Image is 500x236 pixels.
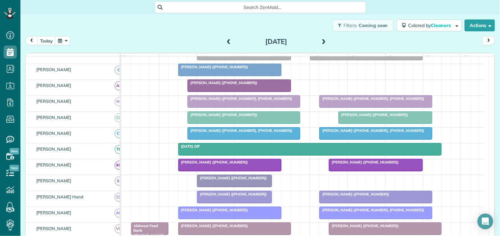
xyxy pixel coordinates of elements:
button: today [37,36,56,45]
span: [PERSON_NAME] [35,162,73,167]
span: 12pm [310,55,324,60]
button: Actions [465,19,495,31]
span: Coming soon [359,22,388,28]
span: [PERSON_NAME] [35,67,73,72]
span: 1pm [348,55,359,60]
span: [PERSON_NAME] ([PHONE_NUMBER], [PHONE_NUMBER]) [319,208,425,212]
span: New [10,165,19,171]
span: [PERSON_NAME] ([PHONE_NUMBER], [PHONE_NUMBER]) [319,128,425,133]
span: [PERSON_NAME] Hand [35,194,85,199]
span: 11am [272,55,287,60]
button: prev [25,36,38,45]
span: [PERSON_NAME] ([PHONE_NUMBER]) [338,112,409,117]
h2: [DATE] [235,38,317,45]
span: [PERSON_NAME] [35,226,73,231]
span: CJ [115,66,124,74]
span: 10am [235,55,250,60]
span: [PERSON_NAME] ([PHONE_NUMBER]) [319,192,390,196]
span: 8am [159,55,171,60]
span: ND [115,97,124,106]
span: [PERSON_NAME] ([PHONE_NUMBER], [PHONE_NUMBER]) [187,128,293,133]
span: KD [115,161,124,170]
span: 3pm [423,55,435,60]
span: [PERSON_NAME] ([PHONE_NUMBER]) [178,65,249,69]
span: [PERSON_NAME] ([PHONE_NUMBER]) [197,192,267,196]
button: Colored byCleaners [397,19,462,31]
span: [PERSON_NAME] [35,146,73,152]
span: VM [115,224,124,233]
div: Open Intercom Messenger [478,214,493,229]
span: CT [115,129,124,138]
span: AR [115,81,124,90]
span: CM [115,113,124,122]
span: 9am [197,55,209,60]
span: 4pm [461,55,473,60]
span: [PERSON_NAME] [35,178,73,183]
span: [PERSON_NAME] [35,115,73,120]
span: [PERSON_NAME] ([PHONE_NUMBER]) [178,208,249,212]
span: [PERSON_NAME] ([PHONE_NUMBER]) [329,223,399,228]
span: TM [115,145,124,154]
span: [PERSON_NAME] ([PHONE_NUMBER]) [187,80,258,85]
span: New [10,148,19,155]
span: [PERSON_NAME] ([PHONE_NUMBER]) [329,160,399,164]
button: next [483,36,495,45]
span: [PERSON_NAME] ([PHONE_NUMBER], [PHONE_NUMBER]) [187,96,293,101]
span: 7am [121,55,133,60]
span: [PERSON_NAME] [35,99,73,104]
span: AM [115,209,124,218]
span: [PERSON_NAME] ([PHONE_NUMBER]) [178,223,249,228]
span: 2pm [386,55,397,60]
span: SC [115,177,124,186]
span: [PERSON_NAME] ([PHONE_NUMBER]) [178,160,249,164]
span: [PERSON_NAME] [35,131,73,136]
span: Colored by [408,22,454,28]
span: Filters: [344,22,358,28]
span: [PERSON_NAME] [35,210,73,215]
span: Cleaners [431,22,452,28]
span: [DATE] Off [178,144,200,149]
span: [PERSON_NAME] ([PHONE_NUMBER]) [197,176,267,180]
span: CH [115,193,124,202]
span: [PERSON_NAME] ([PHONE_NUMBER]) [187,112,258,117]
span: [PERSON_NAME] ([PHONE_NUMBER], [PHONE_NUMBER]) [319,96,425,101]
span: [PERSON_NAME] [35,83,73,88]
